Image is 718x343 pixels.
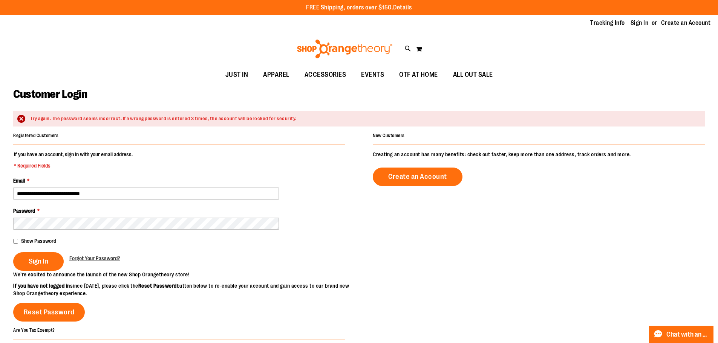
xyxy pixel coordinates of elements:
[13,133,58,138] strong: Registered Customers
[13,178,25,184] span: Email
[399,66,438,83] span: OTF AT HOME
[306,3,412,12] p: FREE Shipping, orders over $150.
[225,66,248,83] span: JUST IN
[661,19,711,27] a: Create an Account
[69,255,120,262] a: Forgot Your Password?
[30,115,697,122] div: Try again. The password seems incorrect. If a wrong password is entered 3 times, the account will...
[263,66,289,83] span: APPAREL
[13,283,70,289] strong: If you have not logged in
[305,66,346,83] span: ACCESSORIES
[14,162,133,169] span: * Required Fields
[453,66,493,83] span: ALL OUT SALE
[24,308,75,316] span: Reset Password
[393,4,412,11] a: Details
[13,271,359,278] p: We’re excited to announce the launch of the new Shop Orangetheory store!
[13,151,133,169] legend: If you have an account, sign in with your email address.
[666,331,709,338] span: Chat with an Expert
[29,257,48,265] span: Sign In
[590,19,625,27] a: Tracking Info
[649,326,714,343] button: Chat with an Expert
[631,19,649,27] a: Sign In
[13,88,87,101] span: Customer Login
[373,168,462,186] a: Create an Account
[69,255,120,261] span: Forgot Your Password?
[296,40,393,58] img: Shop Orangetheory
[361,66,384,83] span: EVENTS
[13,303,85,322] a: Reset Password
[373,151,705,158] p: Creating an account has many benefits: check out faster, keep more than one address, track orders...
[373,133,405,138] strong: New Customers
[13,252,64,271] button: Sign In
[13,328,55,333] strong: Are You Tax Exempt?
[21,238,56,244] span: Show Password
[388,172,447,181] span: Create an Account
[138,283,177,289] strong: Reset Password
[13,282,359,297] p: since [DATE], please click the button below to re-enable your account and gain access to our bran...
[13,208,35,214] span: Password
